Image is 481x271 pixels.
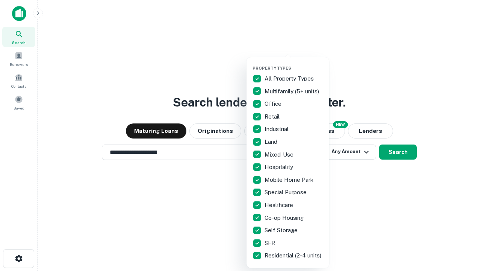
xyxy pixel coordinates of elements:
p: Healthcare [265,201,295,210]
p: Co-op Housing [265,213,305,222]
p: Residential (2-4 units) [265,251,323,260]
p: SFR [265,239,277,248]
p: Office [265,99,283,108]
p: Retail [265,112,281,121]
p: Land [265,137,279,146]
p: Multifamily (5+ units) [265,87,321,96]
p: Special Purpose [265,188,308,197]
span: Property Types [253,66,291,70]
p: Industrial [265,125,290,134]
p: Mobile Home Park [265,175,315,184]
p: Self Storage [265,226,299,235]
p: Mixed-Use [265,150,295,159]
p: Hospitality [265,163,295,172]
iframe: Chat Widget [443,211,481,247]
p: All Property Types [265,74,315,83]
